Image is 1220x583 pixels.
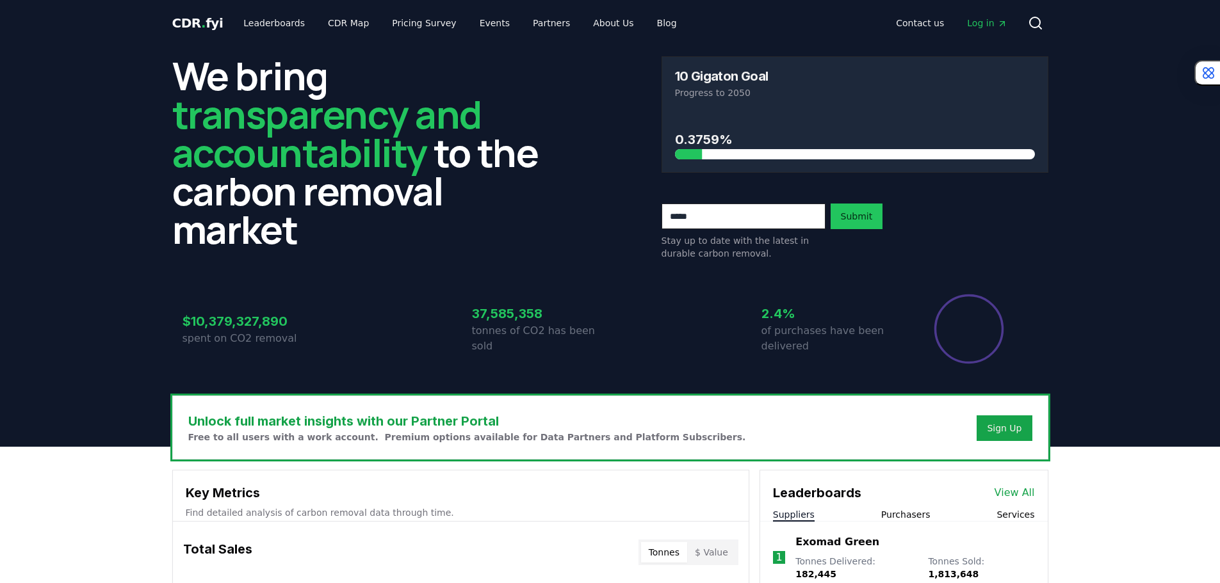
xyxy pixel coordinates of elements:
[967,17,1007,29] span: Log in
[472,304,610,323] h3: 37,585,358
[995,485,1035,500] a: View All
[776,550,782,565] p: 1
[933,293,1005,365] div: Percentage of sales delivered
[183,331,321,346] p: spent on CO2 removal
[188,431,746,443] p: Free to all users with a work account. Premium options available for Data Partners and Platform S...
[795,534,879,550] a: Exomad Green
[987,422,1021,435] a: Sign Up
[662,234,826,260] p: Stay up to date with the latest in durable carbon removal.
[172,56,559,248] h2: We bring to the carbon removal market
[795,569,836,579] span: 182,445
[172,15,224,31] span: CDR fyi
[957,12,1017,35] a: Log in
[382,12,466,35] a: Pricing Survey
[886,12,954,35] a: Contact us
[761,304,900,323] h3: 2.4%
[881,508,931,521] button: Purchasers
[675,130,1035,149] h3: 0.3759%
[886,12,1017,35] nav: Main
[996,508,1034,521] button: Services
[201,15,206,31] span: .
[641,542,687,563] button: Tonnes
[928,555,1034,580] p: Tonnes Sold :
[233,12,687,35] nav: Main
[183,312,321,331] h3: $10,379,327,890
[977,415,1032,441] button: Sign Up
[186,483,736,502] h3: Key Metrics
[583,12,644,35] a: About Us
[183,539,252,565] h3: Total Sales
[773,508,815,521] button: Suppliers
[318,12,379,35] a: CDR Map
[172,14,224,32] a: CDR.fyi
[773,483,861,502] h3: Leaderboards
[647,12,687,35] a: Blog
[172,88,482,179] span: transparency and accountability
[188,411,746,431] h3: Unlock full market insights with our Partner Portal
[831,204,883,229] button: Submit
[928,569,979,579] span: 1,813,648
[233,12,315,35] a: Leaderboards
[675,86,1035,99] p: Progress to 2050
[761,323,900,354] p: of purchases have been delivered
[687,542,736,563] button: $ Value
[675,70,769,83] h3: 10 Gigaton Goal
[795,555,915,580] p: Tonnes Delivered :
[186,506,736,519] p: Find detailed analysis of carbon removal data through time.
[469,12,520,35] a: Events
[523,12,580,35] a: Partners
[472,323,610,354] p: tonnes of CO2 has been sold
